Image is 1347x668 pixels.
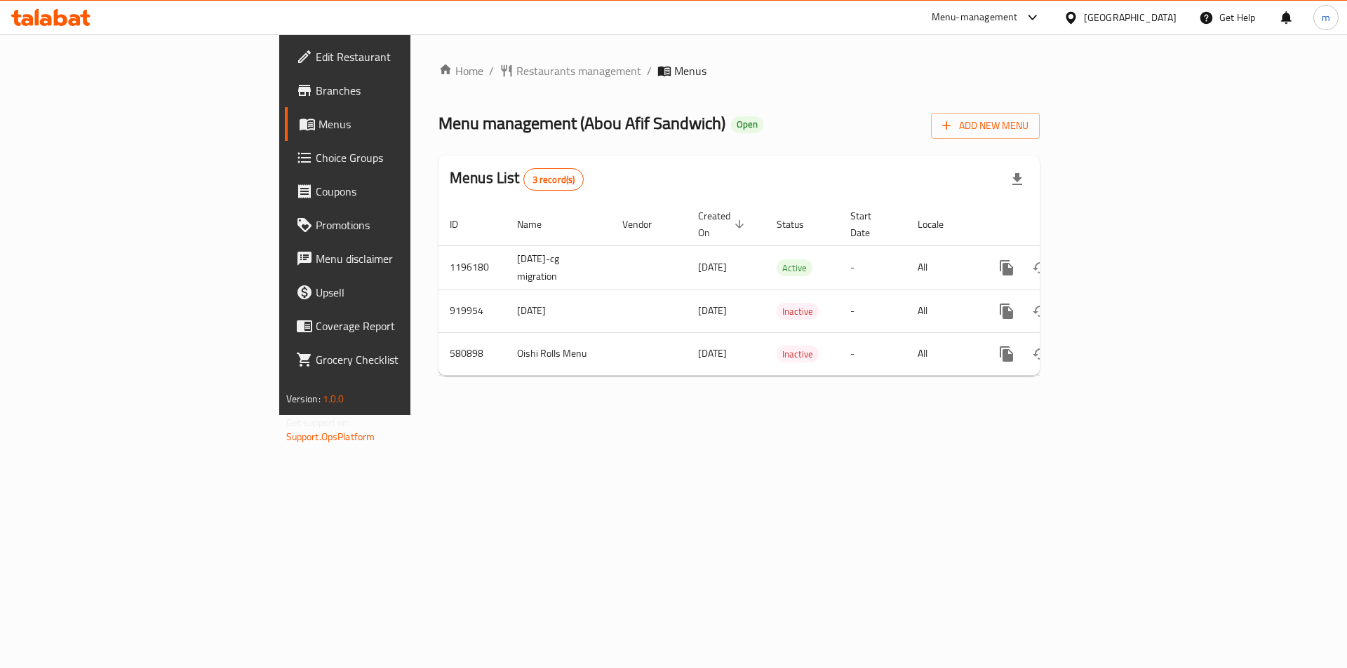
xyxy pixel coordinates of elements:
[285,242,504,275] a: Menu disclaimer
[1024,251,1057,285] button: Change Status
[990,294,1024,328] button: more
[450,216,476,233] span: ID
[316,82,493,99] span: Branches
[506,245,611,289] td: [DATE]-cg migration
[516,62,641,79] span: Restaurants management
[906,332,979,375] td: All
[647,62,652,79] li: /
[1000,163,1034,196] div: Export file
[777,304,819,320] span: Inactive
[286,428,375,446] a: Support.OpsPlatform
[285,175,504,208] a: Coupons
[1084,10,1177,25] div: [GEOGRAPHIC_DATA]
[918,216,962,233] span: Locale
[524,173,584,186] span: 3 record(s)
[839,245,906,289] td: -
[523,168,584,191] div: Total records count
[731,118,763,130] span: Open
[906,289,979,332] td: All
[286,390,321,408] span: Version:
[285,40,504,74] a: Edit Restaurant
[286,414,351,432] span: Get support on:
[932,9,1018,26] div: Menu-management
[316,48,493,65] span: Edit Restaurant
[285,309,504,343] a: Coverage Report
[316,318,493,334] span: Coverage Report
[316,217,493,233] span: Promotions
[500,62,641,79] a: Restaurants management
[506,332,611,375] td: Oishi Rolls Menu
[450,168,584,191] h2: Menus List
[622,216,670,233] span: Vendor
[285,208,504,242] a: Promotions
[990,251,1024,285] button: more
[517,216,560,233] span: Name
[777,216,822,233] span: Status
[319,116,493,132] span: Menus
[731,116,763,133] div: Open
[285,141,504,175] a: Choice Groups
[438,62,1040,79] nav: breadcrumb
[698,258,727,276] span: [DATE]
[777,260,812,276] span: Active
[698,344,727,362] span: [DATE]
[674,62,706,79] span: Menus
[316,250,493,267] span: Menu disclaimer
[839,289,906,332] td: -
[438,203,1136,376] table: enhanced table
[839,332,906,375] td: -
[285,74,504,107] a: Branches
[438,107,725,139] span: Menu management ( Abou Afif Sandwich )
[1024,337,1057,371] button: Change Status
[285,275,504,309] a: Upsell
[285,343,504,376] a: Grocery Checklist
[1322,10,1330,25] span: m
[285,107,504,141] a: Menus
[777,346,819,362] span: Inactive
[979,203,1136,246] th: Actions
[698,207,749,241] span: Created On
[316,284,493,301] span: Upsell
[316,149,493,166] span: Choice Groups
[506,289,611,332] td: [DATE]
[942,117,1028,135] span: Add New Menu
[850,207,890,241] span: Start Date
[906,245,979,289] td: All
[316,351,493,368] span: Grocery Checklist
[931,113,1040,139] button: Add New Menu
[316,183,493,200] span: Coupons
[1024,294,1057,328] button: Change Status
[990,337,1024,371] button: more
[777,303,819,320] div: Inactive
[698,301,727,320] span: [DATE]
[323,390,344,408] span: 1.0.0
